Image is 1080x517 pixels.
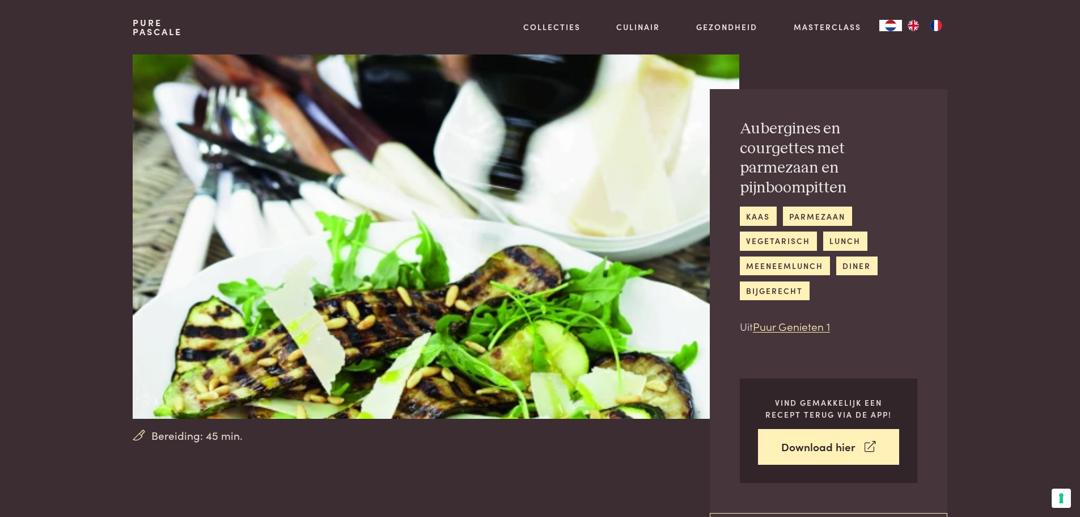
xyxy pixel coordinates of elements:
[794,21,861,33] a: Masterclass
[523,21,581,33] a: Collecties
[740,318,917,335] p: Uit
[783,207,852,225] a: parmezaan
[740,119,917,197] h2: Aubergines en courgettes met parmezaan en pijnboompitten
[151,427,243,444] span: Bereiding: 45 min.
[902,20,947,31] ul: Language list
[753,318,830,334] a: Puur Genieten 1
[879,20,902,31] div: Language
[902,20,925,31] a: EN
[879,20,947,31] aside: Language selected: Nederlands
[696,21,757,33] a: Gezondheid
[925,20,947,31] a: FR
[740,232,817,250] a: vegetarisch
[133,18,182,36] a: PurePascale
[740,281,810,300] a: bijgerecht
[836,257,878,275] a: diner
[616,21,660,33] a: Culinair
[740,257,830,275] a: meeneemlunch
[1052,489,1071,508] button: Uw voorkeuren voor toestemming voor trackingtechnologieën
[133,54,739,419] img: Aubergines en courgettes met parmezaan en pijnboompitten
[879,20,902,31] a: NL
[758,429,899,465] a: Download hier
[758,397,899,420] p: Vind gemakkelijk een recept terug via de app!
[823,232,867,250] a: lunch
[740,207,777,225] a: kaas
